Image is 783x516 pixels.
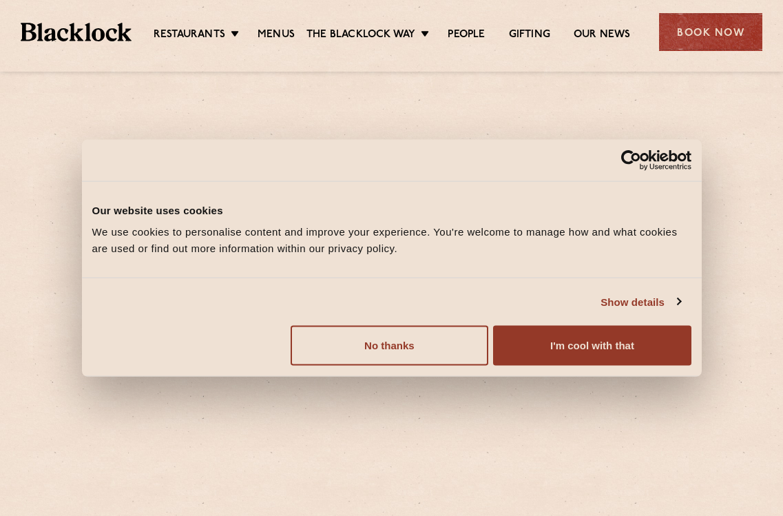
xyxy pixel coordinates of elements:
[306,28,415,43] a: The Blacklock Way
[571,149,691,170] a: Usercentrics Cookiebot - opens in a new window
[21,23,132,41] img: BL_Textured_Logo-footer-cropped.svg
[154,28,225,43] a: Restaurants
[258,28,295,43] a: Menus
[291,326,488,366] button: No thanks
[574,28,631,43] a: Our News
[601,293,680,310] a: Show details
[509,28,550,43] a: Gifting
[659,13,762,51] div: Book Now
[92,224,691,257] div: We use cookies to personalise content and improve your experience. You're welcome to manage how a...
[92,202,691,218] div: Our website uses cookies
[493,326,691,366] button: I'm cool with that
[448,28,485,43] a: People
